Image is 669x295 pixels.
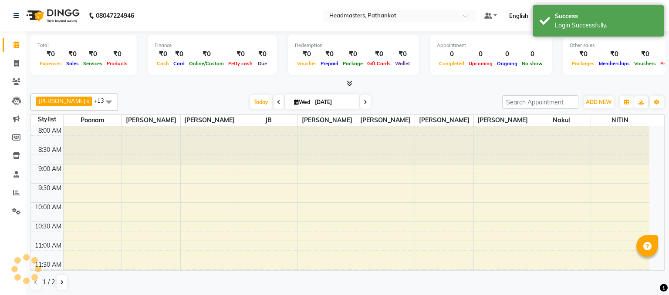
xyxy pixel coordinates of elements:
div: 0 [466,49,495,59]
span: JB [239,115,297,126]
span: Due [256,60,269,67]
div: ₹0 [255,49,270,59]
span: Products [105,60,130,67]
span: [PERSON_NAME] [298,115,356,126]
span: [PERSON_NAME] [181,115,239,126]
span: Upcoming [466,60,495,67]
div: ₹0 [81,49,105,59]
span: Packages [570,60,597,67]
div: ₹0 [393,49,412,59]
div: ₹0 [187,49,226,59]
div: ₹0 [295,49,318,59]
div: 9:00 AM [37,164,63,174]
div: Login Successfully. [555,21,657,30]
div: ₹0 [341,49,365,59]
div: 11:30 AM [33,260,63,269]
span: +13 [94,97,111,104]
div: 9:30 AM [37,184,63,193]
div: Total [37,42,130,49]
span: No show [520,60,545,67]
span: Gift Cards [365,60,393,67]
div: Success [555,12,657,21]
div: ₹0 [171,49,187,59]
span: [PERSON_NAME] [474,115,532,126]
span: Poonam [64,115,122,126]
input: 2025-09-03 [312,96,356,109]
div: 8:30 AM [37,145,63,154]
span: Voucher [295,60,318,67]
div: ₹0 [37,49,64,59]
span: Online/Custom [187,60,226,67]
div: Finance [155,42,270,49]
div: 0 [520,49,545,59]
span: [PERSON_NAME] [122,115,180,126]
div: ₹0 [632,49,658,59]
span: [PERSON_NAME] [39,97,85,104]
div: 10:30 AM [33,222,63,231]
span: ADD NEW [586,99,612,105]
div: ₹0 [597,49,632,59]
span: NITIN [591,115,649,126]
div: 8:00 AM [37,126,63,135]
div: ₹0 [570,49,597,59]
span: nakul [532,115,591,126]
div: 0 [437,49,466,59]
span: Completed [437,60,466,67]
div: Stylist [31,115,63,124]
div: ₹0 [365,49,393,59]
div: ₹0 [155,49,171,59]
span: Expenses [37,60,64,67]
span: Package [341,60,365,67]
input: Search Appointment [502,95,578,109]
span: Wallet [393,60,412,67]
div: Redemption [295,42,412,49]
div: 11:00 AM [33,241,63,250]
span: Wed [292,99,312,105]
span: Card [171,60,187,67]
div: ₹0 [105,49,130,59]
span: Vouchers [632,60,658,67]
div: Appointment [437,42,545,49]
span: Sales [64,60,81,67]
div: 0 [495,49,520,59]
span: [PERSON_NAME] [415,115,473,126]
b: 08047224946 [96,3,134,28]
span: Services [81,60,105,67]
span: [PERSON_NAME] [356,115,415,126]
img: logo [22,3,82,28]
div: ₹0 [64,49,81,59]
div: ₹0 [318,49,341,59]
span: Prepaid [318,60,341,67]
a: x [85,97,89,104]
span: Memberships [597,60,632,67]
span: 1 / 2 [43,278,55,287]
button: ADD NEW [584,96,614,108]
span: Cash [155,60,171,67]
span: Petty cash [226,60,255,67]
span: Today [250,95,272,109]
span: Ongoing [495,60,520,67]
div: ₹0 [226,49,255,59]
div: 10:00 AM [33,203,63,212]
